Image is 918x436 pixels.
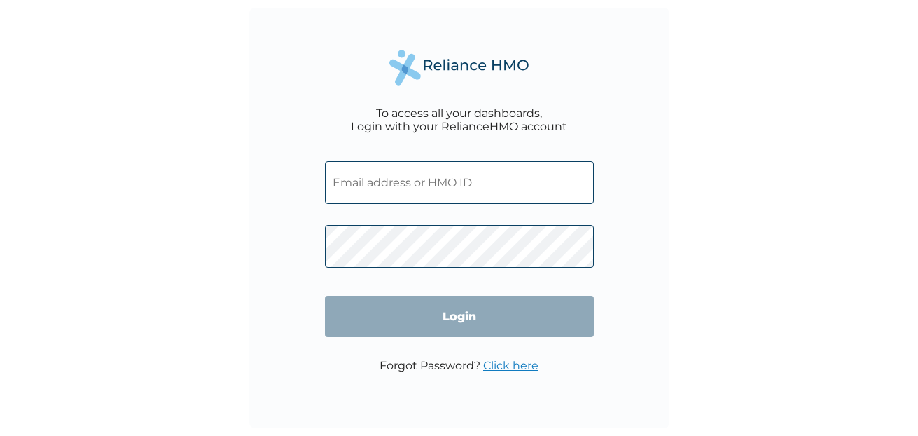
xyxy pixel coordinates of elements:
[325,161,594,204] input: Email address or HMO ID
[380,359,538,372] p: Forgot Password?
[325,296,594,337] input: Login
[483,359,538,372] a: Click here
[389,50,529,86] img: Reliance Health's Logo
[351,107,567,133] div: To access all your dashboards, Login with your RelianceHMO account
